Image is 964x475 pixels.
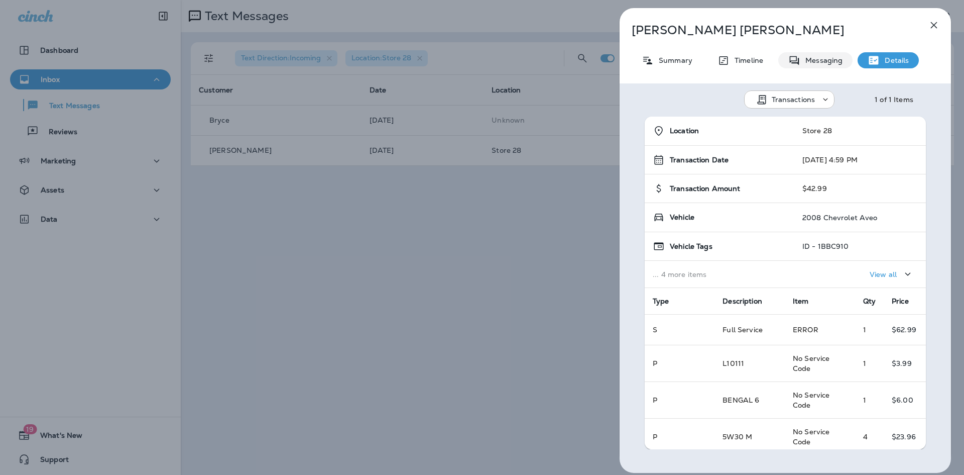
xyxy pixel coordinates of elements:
[722,396,759,405] span: BENGAL 6
[863,396,866,405] span: 1
[863,359,866,368] span: 1
[722,325,763,334] span: Full Service
[794,117,926,146] td: Store 28
[632,23,906,37] p: [PERSON_NAME] [PERSON_NAME]
[772,96,815,104] p: Transactions
[793,354,829,373] span: No Service Code
[793,391,829,410] span: No Service Code
[892,297,909,306] span: Price
[793,427,829,446] span: No Service Code
[670,213,694,222] span: Vehicle
[670,184,741,193] span: Transaction Amount
[730,56,763,64] p: Timeline
[880,56,909,64] p: Details
[892,396,918,404] p: $6.00
[875,96,913,104] div: 1 of 1 Items
[892,433,918,441] p: $23.96
[722,432,752,441] span: 5W30 M
[653,325,657,334] span: S
[653,432,657,441] span: P
[670,156,729,164] span: Transaction Date
[863,432,868,441] span: 4
[653,297,669,306] span: Type
[863,297,876,306] span: Qty
[722,359,744,368] span: L10111
[793,297,809,306] span: Item
[863,325,866,334] span: 1
[654,56,692,64] p: Summary
[722,297,762,306] span: Description
[793,325,818,334] span: ERROR
[794,174,926,203] td: $42.99
[892,359,918,367] p: $3.99
[653,270,786,278] p: ... 4 more items
[653,359,657,368] span: P
[670,242,712,251] span: Vehicle Tags
[870,270,897,278] p: View all
[802,214,878,222] p: 2008 Chevrolet Aveo
[794,146,926,174] td: [DATE] 4:59 PM
[866,265,918,283] button: View all
[653,396,657,405] span: P
[800,56,842,64] p: Messaging
[802,242,849,250] p: ID - 1BBC910
[670,127,699,135] span: Location
[892,326,918,334] p: $62.99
